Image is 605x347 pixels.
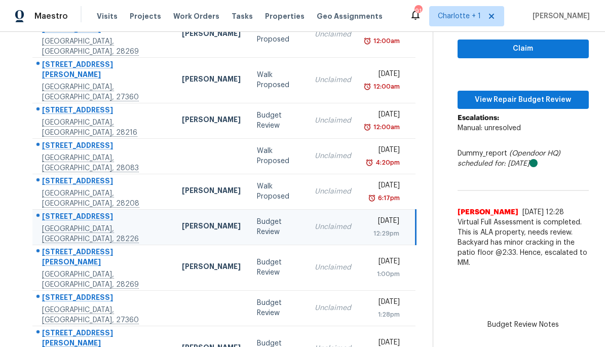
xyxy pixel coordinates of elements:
div: 1:00pm [367,269,400,279]
img: Overdue Alarm Icon [368,193,376,203]
div: [PERSON_NAME] [182,74,241,87]
div: Unclaimed [315,151,351,161]
div: 6:17pm [376,193,400,203]
div: 12:00am [371,82,400,92]
div: Unclaimed [315,75,351,85]
span: Geo Assignments [317,11,383,21]
div: [DATE] [367,216,399,228]
div: 91 [414,6,422,16]
button: View Repair Budget Review [458,91,589,109]
div: 4:20pm [373,158,400,168]
div: Walk Proposed [257,146,298,166]
button: Claim [458,40,589,58]
img: Overdue Alarm Icon [363,36,371,46]
div: Unclaimed [315,115,351,126]
img: Overdue Alarm Icon [363,122,371,132]
b: Escalations: [458,114,499,122]
span: Work Orders [173,11,219,21]
span: Manual: unresolved [458,125,521,132]
span: Budget Review Notes [481,320,565,330]
div: [DATE] [367,180,400,193]
div: Budget Review [257,110,298,131]
span: [PERSON_NAME] [528,11,590,21]
span: [PERSON_NAME] [458,207,518,217]
div: Unclaimed [315,303,351,313]
span: Projects [130,11,161,21]
img: Overdue Alarm Icon [365,158,373,168]
div: [PERSON_NAME] [182,185,241,198]
i: scheduled for: [DATE] [458,160,530,167]
div: Walk Proposed [257,181,298,202]
div: Unclaimed [315,222,351,232]
div: [DATE] [367,297,400,310]
div: Budget Review [257,298,298,318]
img: Overdue Alarm Icon [363,82,371,92]
span: [DATE] 12:28 [522,209,564,216]
div: Budget Review [257,257,298,278]
div: Budget Review [257,217,298,237]
div: [DATE] [367,109,400,122]
div: Unclaimed [315,186,351,197]
div: [PERSON_NAME] [182,221,241,234]
div: 1:28pm [367,310,400,320]
span: Visits [97,11,118,21]
div: Walk Proposed [257,24,298,45]
div: [DATE] [367,256,400,269]
span: Charlotte + 1 [438,11,481,21]
div: [DATE] [367,69,400,82]
span: Claim [466,43,581,55]
div: 12:29pm [367,228,399,239]
div: 12:00am [371,36,400,46]
span: View Repair Budget Review [466,94,581,106]
div: Dummy_report [458,148,589,169]
span: Properties [265,11,305,21]
div: [DATE] [367,145,400,158]
span: Tasks [232,13,253,20]
div: [PERSON_NAME] [182,261,241,274]
span: Virtual Full Assessment is completed. This is ALA property, needs review. Backyard has minor crac... [458,217,589,268]
i: (Opendoor HQ) [509,150,560,157]
div: Walk Proposed [257,70,298,90]
span: Maestro [34,11,68,21]
div: Unclaimed [315,29,351,40]
div: [PERSON_NAME] [182,114,241,127]
div: [PERSON_NAME] [182,28,241,41]
div: 12:00am [371,122,400,132]
div: Unclaimed [315,262,351,273]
